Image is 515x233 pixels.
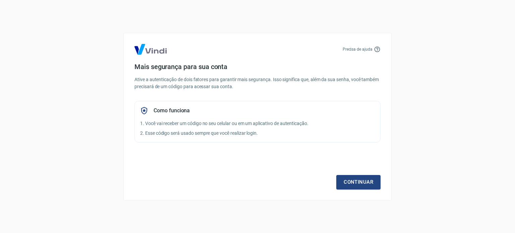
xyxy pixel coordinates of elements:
img: Logo Vind [134,44,167,55]
p: 2. Esse código será usado sempre que você realizar login. [140,130,375,137]
p: Ative a autenticação de dois fatores para garantir mais segurança. Isso significa que, além da su... [134,76,381,90]
h4: Mais segurança para sua conta [134,63,381,71]
p: Precisa de ajuda [343,46,373,52]
p: 1. Você vai receber um código no seu celular ou em um aplicativo de autenticação. [140,120,375,127]
a: Continuar [336,175,381,189]
h5: Como funciona [154,107,190,114]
